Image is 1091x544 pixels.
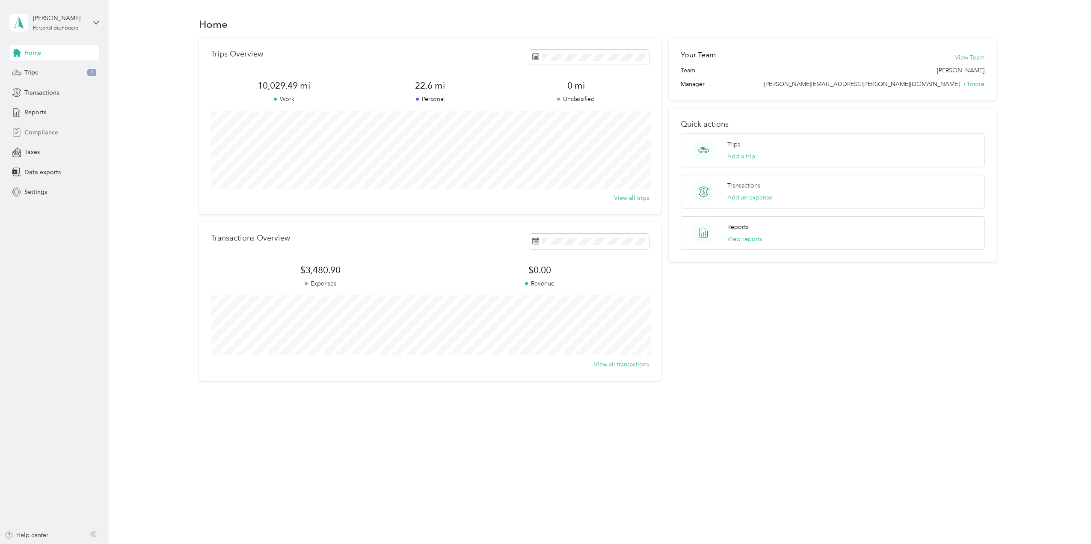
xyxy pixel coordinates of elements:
span: Team [681,66,695,75]
button: View Team [955,53,984,62]
h1: Home [199,20,228,29]
p: Revenue [430,279,649,288]
span: Taxes [24,148,40,157]
span: Reports [24,108,46,117]
button: View all transactions [594,360,649,369]
div: [PERSON_NAME] [33,14,86,23]
span: Trips [24,68,38,77]
div: Personal dashboard [33,26,79,31]
span: 22.6 mi [357,80,503,92]
span: Compliance [24,128,58,137]
span: Home [24,48,41,57]
span: + 1 more [963,80,984,88]
span: $0.00 [430,264,649,276]
p: Expenses [211,279,430,288]
button: View all trips [614,193,649,202]
span: Data exports [24,168,61,177]
p: Transactions Overview [211,234,290,243]
p: Reports [727,223,748,232]
span: $3,480.90 [211,264,430,276]
button: Add a trip [727,152,755,161]
span: [PERSON_NAME][EMAIL_ADDRESS][PERSON_NAME][DOMAIN_NAME] [764,80,960,88]
p: Personal [357,95,503,104]
h2: Your Team [681,50,716,60]
p: Quick actions [681,120,984,129]
p: Work [211,95,357,104]
button: Help center [5,531,48,540]
p: Transactions [727,181,760,190]
p: Unclassified [503,95,649,104]
p: Trips Overview [211,50,263,59]
iframe: Everlance-gr Chat Button Frame [1043,496,1091,544]
span: Manager [681,80,705,89]
span: Transactions [24,88,59,97]
p: Trips [727,140,740,149]
span: 0 mi [503,80,649,92]
button: View reports [727,235,762,244]
span: [PERSON_NAME] [937,66,984,75]
span: Settings [24,187,47,196]
button: Add an expense [727,193,772,202]
span: 4 [87,69,96,77]
span: 10,029.49 mi [211,80,357,92]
